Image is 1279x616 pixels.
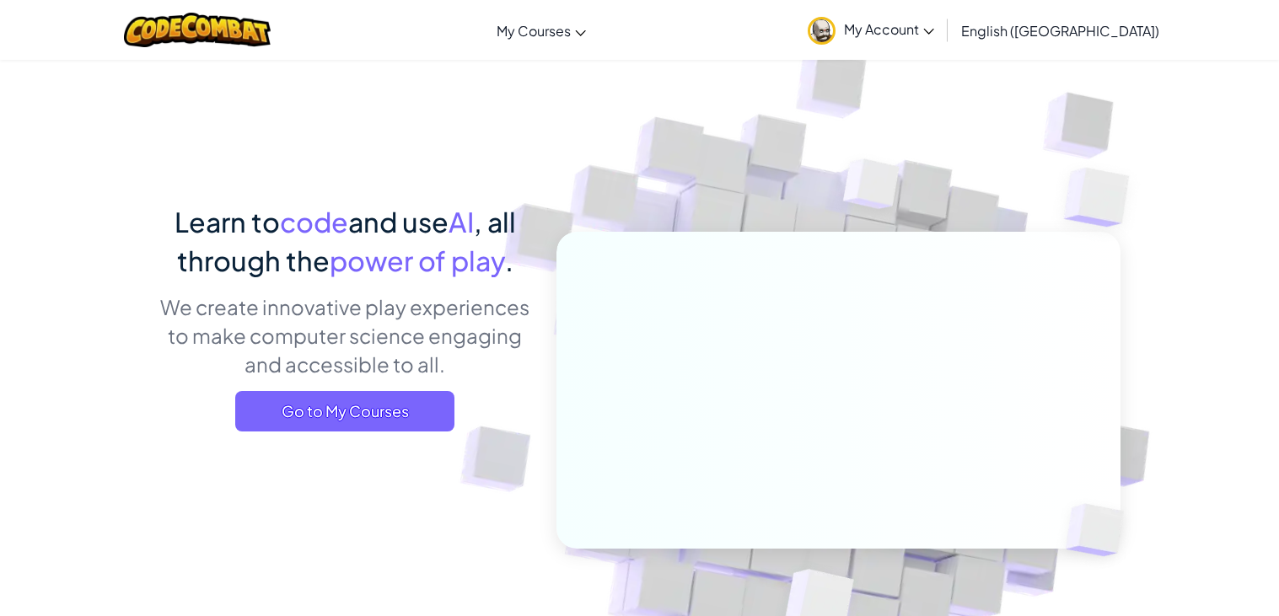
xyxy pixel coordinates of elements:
[175,205,280,238] span: Learn to
[1030,126,1176,269] img: Overlap cubes
[449,205,474,238] span: AI
[505,244,513,277] span: .
[844,20,934,38] span: My Account
[799,3,943,56] a: My Account
[124,13,271,47] img: CodeCombat logo
[497,22,571,40] span: My Courses
[961,22,1159,40] span: English ([GEOGRAPHIC_DATA])
[811,126,932,251] img: Overlap cubes
[808,17,836,45] img: avatar
[159,292,531,378] p: We create innovative play experiences to make computer science engaging and accessible to all.
[348,205,449,238] span: and use
[280,205,348,238] span: code
[488,8,594,53] a: My Courses
[953,8,1168,53] a: English ([GEOGRAPHIC_DATA])
[330,244,505,277] span: power of play
[1037,469,1163,592] img: Overlap cubes
[235,391,454,431] a: Go to My Courses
